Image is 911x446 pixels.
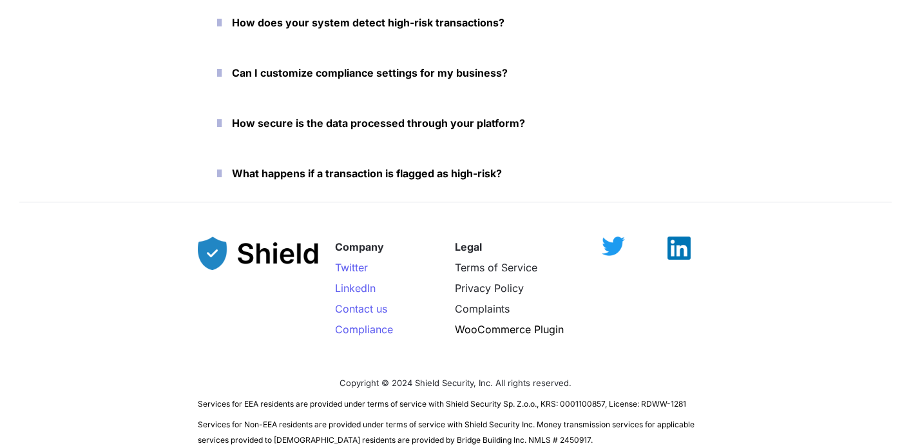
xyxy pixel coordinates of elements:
a: Privacy Policy [455,282,524,295]
a: Contact us [335,302,387,315]
a: LinkedIn [335,282,376,295]
a: Complaints [455,302,510,315]
strong: What happens if a transaction is flagged as high-risk? [232,167,502,180]
a: Twitter [335,261,368,274]
a: Compliance [335,323,393,336]
button: What happens if a transaction is flagged as high-risk? [198,153,713,193]
a: WooCommerce Plugin [455,323,564,336]
span: Copyright © 2024 Shield Security, Inc. All rights reserved. [340,378,571,388]
button: How secure is the data processed through your platform? [198,103,713,143]
strong: How secure is the data processed through your platform? [232,117,525,130]
strong: Can I customize compliance settings for my business? [232,66,508,79]
span: Services for EEA residents are provided under terms of service with Shield Security Sp. Z.o.o., K... [198,399,686,409]
a: Terms of Service [455,261,537,274]
span: Services for Non-EEA residents are provided under terms of service with Shield Security Inc. Mone... [198,420,696,445]
strong: Company [335,240,384,253]
strong: How does your system detect high-risk transactions? [232,16,504,29]
strong: Legal [455,240,482,253]
button: How does your system detect high-risk transactions? [198,3,713,43]
button: Can I customize compliance settings for my business? [198,53,713,93]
